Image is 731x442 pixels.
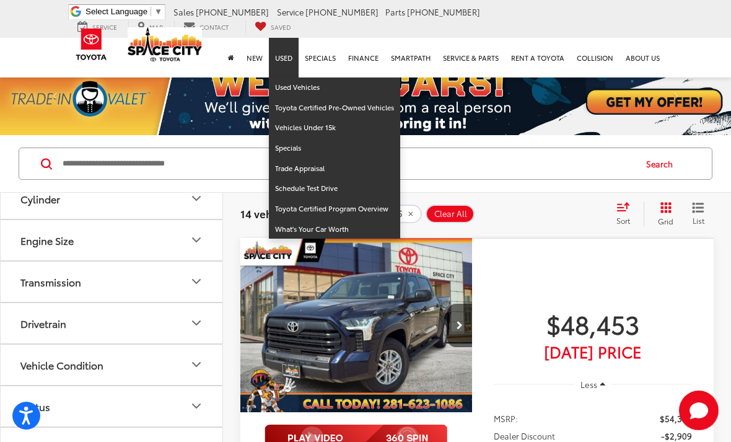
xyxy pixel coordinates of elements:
div: Transmission [20,276,81,288]
span: Service [92,22,117,32]
a: Contact [174,20,238,33]
button: Less [574,373,611,396]
a: Used [269,38,299,77]
span: Sort [616,215,630,226]
span: [PHONE_NUMBER] [196,6,269,17]
span: [PHONE_NUMBER] [407,6,480,17]
a: Vehicles Under 15k [269,118,400,138]
button: Clear All [426,205,475,223]
span: MSRP: [494,412,518,425]
button: Select sort value [610,201,644,226]
img: Space City Toyota [128,27,202,61]
a: SmartPath [385,38,437,77]
button: List View [683,201,714,226]
a: Toyota Certified Program Overview [269,199,400,219]
a: Used Vehicles [269,77,400,98]
span: Contact [199,22,229,32]
span: Parts [385,6,405,17]
img: Toyota [68,24,115,64]
a: Home [222,38,240,77]
div: Drivetrain [189,316,204,330]
a: Specials [299,38,342,77]
button: DrivetrainDrivetrain [1,303,224,343]
span: -$2,909 [661,430,692,442]
span: Clear All [434,209,467,219]
span: Service [277,6,304,17]
div: Status [20,400,50,412]
a: Specials [269,138,400,159]
span: List [692,215,704,226]
a: 2025 Toyota Tundra SR52025 Toyota Tundra SR52025 Toyota Tundra SR52025 Toyota Tundra SR5 [240,238,473,412]
span: $48,453 [494,308,692,339]
img: 2025 Toyota Tundra SR5 [240,238,473,413]
span: Map [149,22,163,32]
span: [PHONE_NUMBER] [305,6,379,17]
a: New [240,38,269,77]
button: StatusStatus [1,386,224,427]
a: Toyota Certified Pre-Owned Vehicles [269,98,400,118]
span: Grid [658,216,673,226]
a: My Saved Vehicles [245,20,300,33]
button: Toggle Chat Window [679,391,719,430]
a: Rent a Toyota [505,38,571,77]
div: Cylinder [189,191,204,206]
button: Next image [447,304,472,347]
button: Grid View [644,201,683,226]
span: [DATE] Price [494,345,692,358]
a: Trade Appraisal [269,159,400,179]
a: Finance [342,38,385,77]
a: Service & Parts [437,38,505,77]
span: Sales [173,6,194,17]
div: Vehicle Condition [189,357,204,372]
div: Engine Size [189,232,204,247]
a: Schedule Test Drive [269,179,400,199]
div: Engine Size [20,234,74,246]
a: Select Language​ [85,7,162,16]
div: Status [189,399,204,413]
input: Search by Make, Model, or Keyword [61,149,634,179]
div: Drivetrain [20,317,66,329]
a: What's Your Car Worth [269,219,400,239]
div: Vehicle Condition [20,359,103,371]
a: Collision [571,38,619,77]
button: TransmissionTransmission [1,262,224,302]
span: Less [580,379,597,390]
span: 14 vehicles found [240,206,329,221]
a: Map [128,20,172,33]
span: ▼ [154,7,162,16]
div: Transmission [189,274,204,289]
span: $54,362 [660,412,692,425]
button: Vehicle ConditionVehicle Condition [1,345,224,385]
button: CylinderCylinder [1,179,224,219]
span: Saved [271,22,291,32]
svg: Start Chat [679,391,719,430]
a: About Us [619,38,666,77]
div: 2025 Toyota Tundra SR5 0 [240,238,473,412]
span: Dealer Discount [494,430,555,442]
a: Service [68,20,126,33]
span: Select Language [85,7,147,16]
button: Search [634,148,691,179]
div: Cylinder [20,193,60,205]
button: Engine SizeEngine Size [1,220,224,260]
